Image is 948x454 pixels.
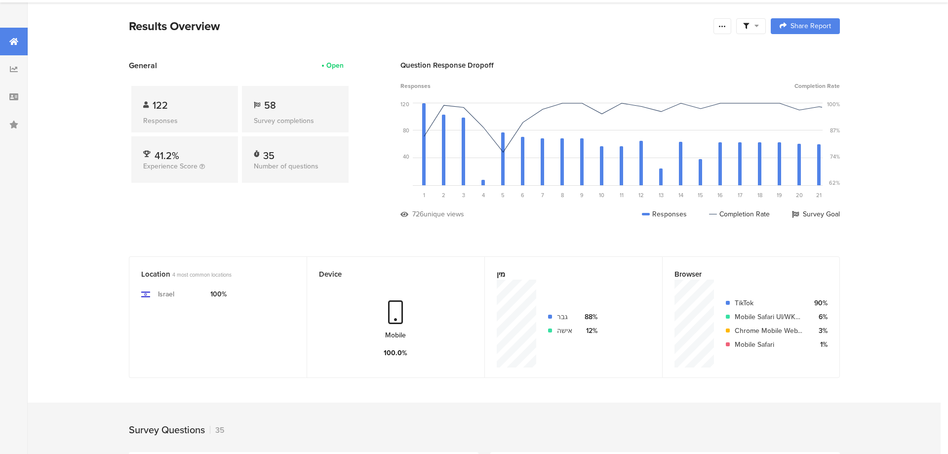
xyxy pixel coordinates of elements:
[400,100,409,108] div: 120
[158,289,174,299] div: Israel
[580,326,597,336] div: 12%
[541,191,544,199] span: 7
[816,191,822,199] span: 21
[738,191,743,199] span: 17
[521,191,524,199] span: 6
[757,191,762,199] span: 18
[424,209,464,219] div: unique views
[143,161,197,171] span: Experience Score
[210,424,225,436] div: 35
[403,153,409,161] div: 40
[790,23,831,30] span: Share Report
[794,82,840,90] span: Completion Rate
[384,348,407,358] div: 100.0%
[497,269,634,280] div: מין
[400,82,431,90] span: Responses
[580,191,584,199] span: 9
[735,298,802,308] div: TikTok
[829,179,840,187] div: 62%
[659,191,664,199] span: 13
[827,100,840,108] div: 100%
[129,422,205,437] div: Survey Questions
[810,312,828,322] div: 6%
[642,209,687,219] div: Responses
[717,191,723,199] span: 16
[129,17,709,35] div: Results Overview
[810,326,828,336] div: 3%
[462,191,465,199] span: 3
[638,191,644,199] span: 12
[263,148,275,158] div: 35
[482,191,485,199] span: 4
[792,209,840,219] div: Survey Goal
[326,60,344,71] div: Open
[599,191,604,199] span: 10
[423,191,425,199] span: 1
[254,116,337,126] div: Survey completions
[810,298,828,308] div: 90%
[580,312,597,322] div: 88%
[830,153,840,161] div: 74%
[735,312,802,322] div: Mobile Safari UI/WKWebView
[385,330,406,340] div: Mobile
[561,191,564,199] span: 8
[735,339,802,350] div: Mobile Safari
[810,339,828,350] div: 1%
[796,191,803,199] span: 20
[172,271,232,279] span: 4 most common locations
[709,209,770,219] div: Completion Rate
[210,289,227,299] div: 100%
[777,191,782,199] span: 19
[319,269,456,280] div: Device
[141,269,278,280] div: Location
[400,60,840,71] div: Question Response Dropoff
[557,326,572,336] div: אישה
[143,116,226,126] div: Responses
[264,98,276,113] span: 58
[678,191,683,199] span: 14
[735,326,802,336] div: Chrome Mobile WebView
[155,148,179,163] span: 41.2%
[501,191,505,199] span: 5
[153,98,168,113] span: 122
[442,191,445,199] span: 2
[403,126,409,134] div: 80
[674,269,811,280] div: Browser
[830,126,840,134] div: 87%
[412,209,424,219] div: 726
[698,191,703,199] span: 15
[557,312,572,322] div: גבר
[129,60,157,71] span: General
[254,161,318,171] span: Number of questions
[620,191,624,199] span: 11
